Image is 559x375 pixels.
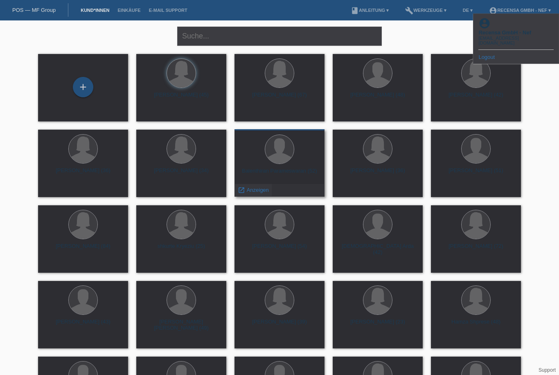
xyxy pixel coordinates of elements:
b: Recensa GmbH - Nef [478,29,531,36]
div: [PERSON_NAME] (48) [339,92,416,105]
div: [PERSON_NAME] (39) [241,319,318,332]
div: [EMAIL_ADDRESS][DOMAIN_NAME] [478,36,554,45]
div: [PERSON_NAME] (34) [143,167,220,180]
div: [PERSON_NAME] (54) [241,243,318,256]
div: [PERSON_NAME] (67) [241,92,318,105]
div: [PERSON_NAME] (45) [143,92,220,105]
a: account_circleRecensa GmbH - Nef ▾ [485,8,555,13]
div: Kund*in hinzufügen [73,80,93,94]
a: Kund*innen [77,8,113,13]
div: shkurte Kryeziu (25) [143,243,220,256]
div: [PERSON_NAME] (84) [45,243,122,256]
i: account_circle [478,17,491,29]
div: [PERSON_NAME] (42) [437,92,514,105]
i: build [405,7,413,15]
div: Balenthiran Parameswaran (52) [241,168,318,181]
div: Hamza Shprese (48) [437,319,514,332]
input: Suche... [177,27,382,46]
a: Einkäufe [113,8,144,13]
div: [PERSON_NAME] (72) [437,243,514,256]
div: [PERSON_NAME] (51) [437,167,514,180]
a: buildWerkzeuge ▾ [401,8,451,13]
i: launch [238,186,245,194]
div: [PERSON_NAME] (43) [45,319,122,332]
a: Support [539,367,556,373]
div: [PERSON_NAME] (23) [339,319,416,332]
a: DE ▾ [459,8,477,13]
a: POS — MF Group [12,7,56,13]
a: Logout [478,54,495,60]
a: launch Anzeigen [238,187,269,193]
i: book [351,7,359,15]
div: [PERSON_NAME] (36) [339,167,416,180]
a: bookAnleitung ▾ [347,8,393,13]
div: [PERSON_NAME] (36) [45,167,122,180]
span: Anzeigen [247,187,269,193]
a: E-Mail Support [145,8,192,13]
div: [DEMOGRAPHIC_DATA] Arda (42) [339,243,416,256]
i: account_circle [489,7,497,15]
div: [PERSON_NAME] [PERSON_NAME] (49) [143,319,220,332]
